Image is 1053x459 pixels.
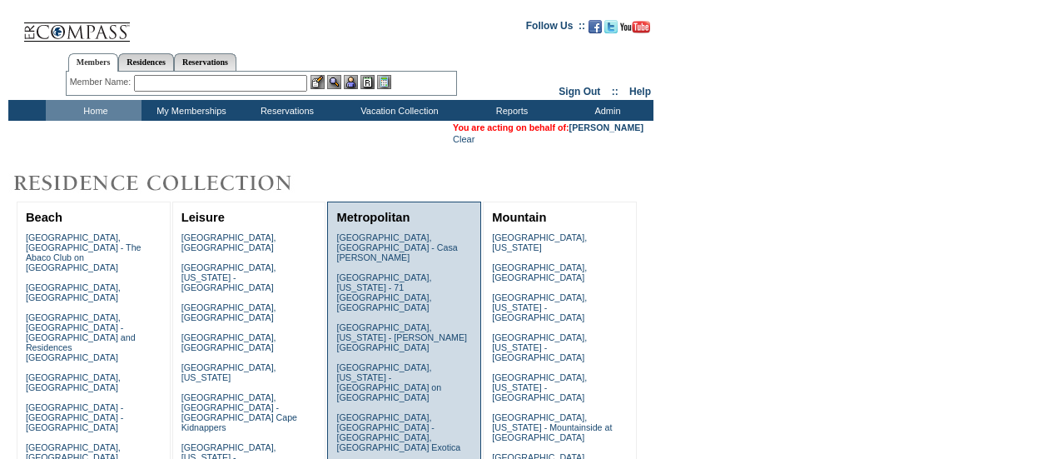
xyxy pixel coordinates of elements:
img: Become our fan on Facebook [589,20,602,33]
td: Reports [462,100,558,121]
a: [GEOGRAPHIC_DATA], [US_STATE] - [GEOGRAPHIC_DATA] [181,262,276,292]
td: Follow Us :: [526,18,585,38]
img: b_edit.gif [310,75,325,89]
a: Sign Out [559,86,600,97]
img: i.gif [8,25,22,26]
td: Admin [558,100,653,121]
td: Home [46,100,142,121]
a: [GEOGRAPHIC_DATA], [US_STATE] - [GEOGRAPHIC_DATA] [492,372,587,402]
a: [GEOGRAPHIC_DATA], [US_STATE] - [GEOGRAPHIC_DATA] [492,292,587,322]
a: Metropolitan [336,211,410,224]
a: [GEOGRAPHIC_DATA], [GEOGRAPHIC_DATA] [181,302,276,322]
a: [GEOGRAPHIC_DATA], [US_STATE] [181,362,276,382]
a: Become our fan on Facebook [589,25,602,35]
a: Members [68,53,119,72]
a: [GEOGRAPHIC_DATA], [US_STATE] [492,232,587,252]
a: [GEOGRAPHIC_DATA], [GEOGRAPHIC_DATA] [492,262,587,282]
a: [GEOGRAPHIC_DATA], [US_STATE] - [GEOGRAPHIC_DATA] on [GEOGRAPHIC_DATA] [336,362,441,402]
a: [GEOGRAPHIC_DATA], [GEOGRAPHIC_DATA] [181,332,276,352]
a: [GEOGRAPHIC_DATA], [US_STATE] - Mountainside at [GEOGRAPHIC_DATA] [492,412,612,442]
a: [GEOGRAPHIC_DATA], [GEOGRAPHIC_DATA] [181,232,276,252]
a: [GEOGRAPHIC_DATA], [GEOGRAPHIC_DATA] - The Abaco Club on [GEOGRAPHIC_DATA] [26,232,142,272]
img: b_calculator.gif [377,75,391,89]
img: Follow us on Twitter [604,20,618,33]
a: Residences [118,53,174,71]
a: Subscribe to our YouTube Channel [620,25,650,35]
td: Reservations [237,100,333,121]
td: Vacation Collection [333,100,462,121]
a: Leisure [181,211,225,224]
img: Reservations [360,75,375,89]
a: [GEOGRAPHIC_DATA], [GEOGRAPHIC_DATA] [26,372,121,392]
a: Clear [453,134,474,144]
a: Help [629,86,651,97]
img: View [327,75,341,89]
a: [PERSON_NAME] [569,122,643,132]
a: Reservations [174,53,236,71]
div: Member Name: [70,75,134,89]
a: [GEOGRAPHIC_DATA], [GEOGRAPHIC_DATA] - [GEOGRAPHIC_DATA], [GEOGRAPHIC_DATA] Exotica [336,412,460,452]
img: Impersonate [344,75,358,89]
a: [GEOGRAPHIC_DATA], [US_STATE] - [PERSON_NAME][GEOGRAPHIC_DATA] [336,322,467,352]
a: [GEOGRAPHIC_DATA], [GEOGRAPHIC_DATA] - Casa [PERSON_NAME] [336,232,457,262]
img: Compass Home [22,8,131,42]
a: [GEOGRAPHIC_DATA], [US_STATE] - 71 [GEOGRAPHIC_DATA], [GEOGRAPHIC_DATA] [336,272,431,312]
img: Subscribe to our YouTube Channel [620,21,650,33]
img: Destinations by Exclusive Resorts [8,167,333,200]
a: Mountain [492,211,546,224]
span: :: [612,86,618,97]
a: [GEOGRAPHIC_DATA], [GEOGRAPHIC_DATA] - [GEOGRAPHIC_DATA] Cape Kidnappers [181,392,297,432]
a: [GEOGRAPHIC_DATA], [GEOGRAPHIC_DATA] - [GEOGRAPHIC_DATA] and Residences [GEOGRAPHIC_DATA] [26,312,136,362]
a: [GEOGRAPHIC_DATA] - [GEOGRAPHIC_DATA] - [GEOGRAPHIC_DATA] [26,402,123,432]
a: [GEOGRAPHIC_DATA], [GEOGRAPHIC_DATA] [26,282,121,302]
a: Follow us on Twitter [604,25,618,35]
a: [GEOGRAPHIC_DATA], [US_STATE] - [GEOGRAPHIC_DATA] [492,332,587,362]
td: My Memberships [142,100,237,121]
a: Beach [26,211,62,224]
span: You are acting on behalf of: [453,122,643,132]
